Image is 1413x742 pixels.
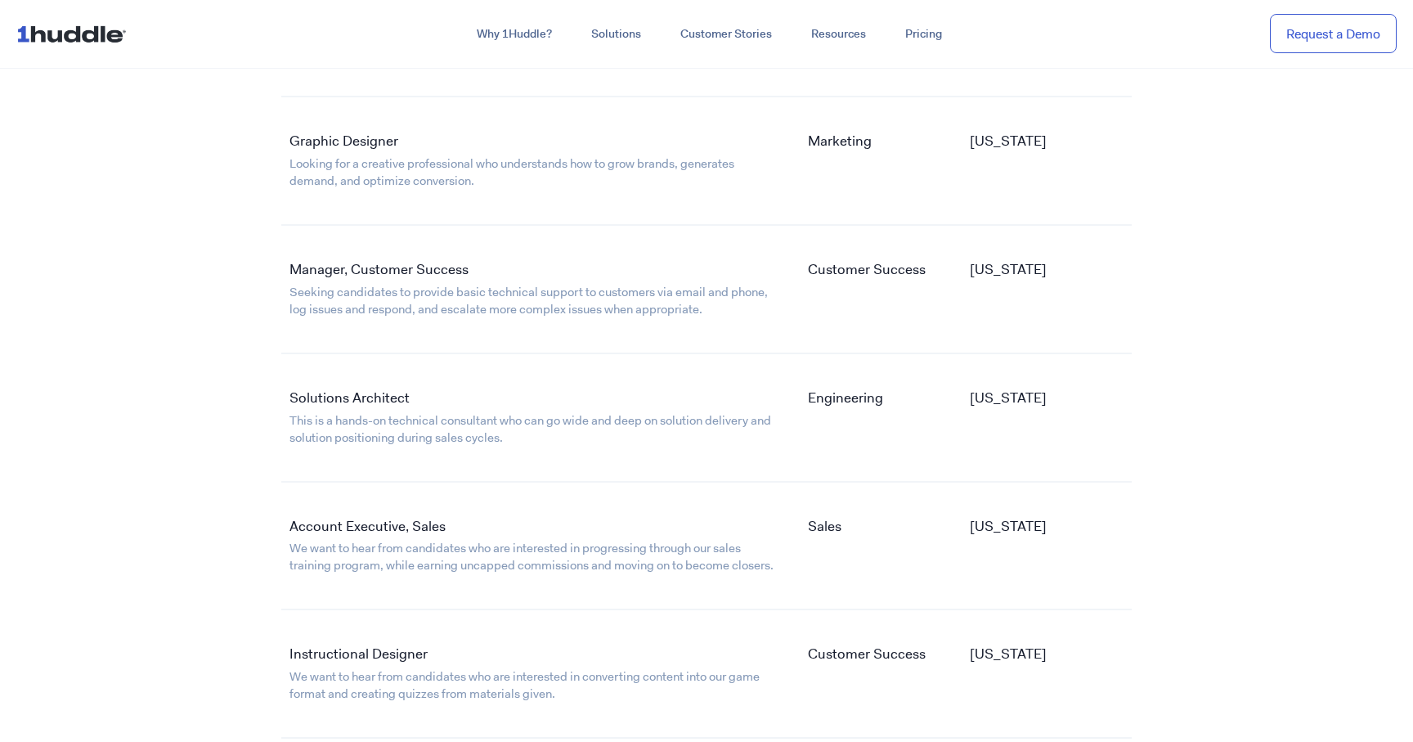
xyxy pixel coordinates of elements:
[808,645,926,663] a: Customer Success
[970,260,1047,278] a: [US_STATE]
[16,18,133,49] img: ...
[970,517,1047,535] a: [US_STATE]
[1270,14,1397,54] a: Request a Demo
[289,412,771,446] a: This is a hands-on technical consultant who can go wide and deep on solution delivery and solutio...
[970,645,1047,663] a: [US_STATE]
[289,284,768,317] a: Seeking candidates to provide basic technical support to customers via email and phone, log issue...
[572,20,661,49] a: Solutions
[289,155,734,189] a: Looking for a creative professional who understands how to grow brands, generates demand, and opt...
[457,20,572,49] a: Why 1Huddle?
[289,132,398,150] a: Graphic Designer
[808,132,872,150] a: Marketing
[289,645,428,663] a: Instructional Designer
[970,132,1047,150] a: [US_STATE]
[289,389,410,407] a: Solutions Architect
[661,20,792,49] a: Customer Stories
[289,260,469,278] a: Manager, Customer Success
[289,668,760,702] a: We want to hear from candidates who are interested in converting content into our game format and...
[792,20,886,49] a: Resources
[289,517,446,535] a: Account Executive, Sales
[808,389,883,407] a: Engineering
[886,20,962,49] a: Pricing
[289,540,774,573] a: We want to hear from candidates who are interested in progressing through our sales training prog...
[808,517,841,535] a: Sales
[808,260,926,278] a: Customer Success
[970,389,1047,407] a: [US_STATE]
